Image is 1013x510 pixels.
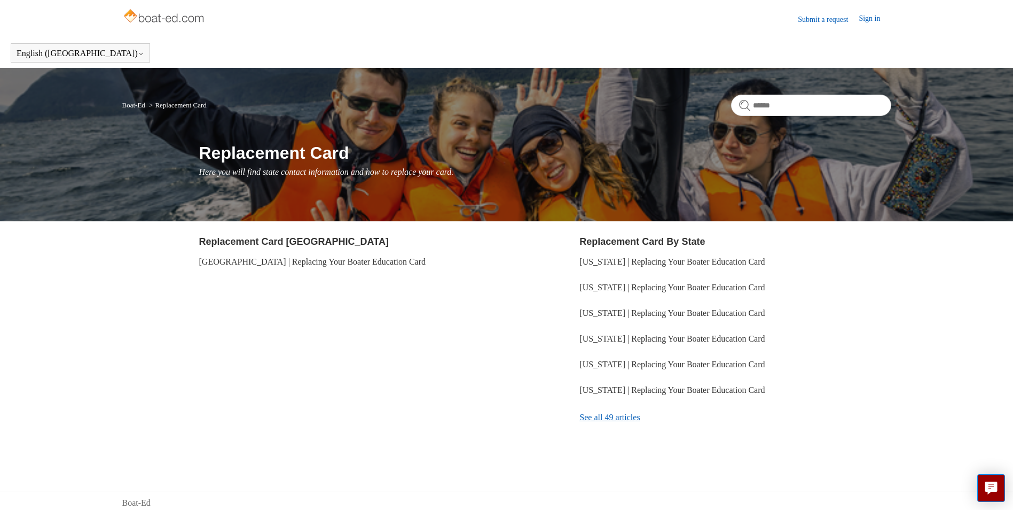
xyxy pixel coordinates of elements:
li: Replacement Card [147,101,207,109]
a: [US_STATE] | Replacing Your Boater Education Card [579,283,765,292]
a: Submit a request [798,14,859,25]
a: Replacement Card By State [579,236,705,247]
input: Search [731,95,891,116]
li: Boat-Ed [122,101,147,109]
img: Boat-Ed Help Center home page [122,6,207,28]
a: [US_STATE] | Replacing Your Boater Education Card [579,257,765,266]
a: [US_STATE] | Replacing Your Boater Education Card [579,308,765,318]
a: See all 49 articles [579,403,891,432]
h1: Replacement Card [199,140,891,166]
a: Replacement Card [GEOGRAPHIC_DATA] [199,236,389,247]
a: [US_STATE] | Replacing Your Boater Education Card [579,360,765,369]
a: [GEOGRAPHIC_DATA] | Replacing Your Boater Education Card [199,257,426,266]
button: English ([GEOGRAPHIC_DATA]) [17,49,144,58]
a: Sign in [859,13,891,26]
button: Live chat [977,474,1005,502]
a: [US_STATE] | Replacing Your Boater Education Card [579,385,765,395]
p: Here you will find state contact information and how to replace your card. [199,166,891,179]
a: [US_STATE] | Replacing Your Boater Education Card [579,334,765,343]
a: Boat-Ed [122,497,151,509]
a: Boat-Ed [122,101,145,109]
